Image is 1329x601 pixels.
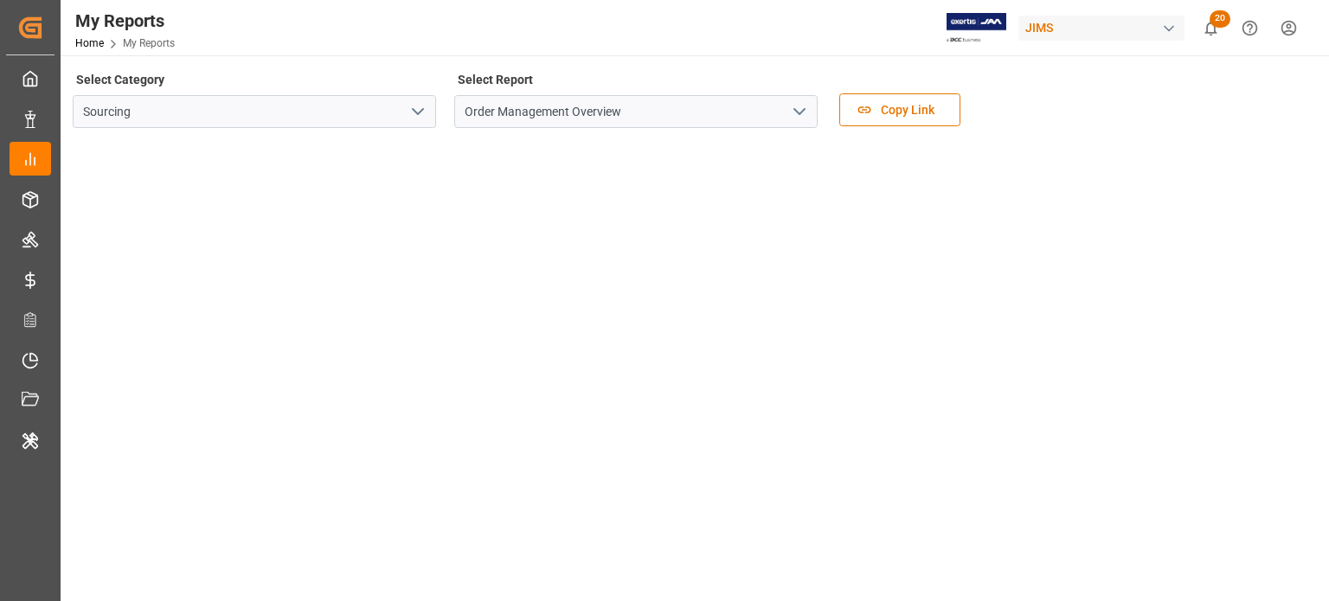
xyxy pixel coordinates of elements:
div: JIMS [1018,16,1185,41]
button: Help Center [1230,9,1269,48]
label: Select Report [454,67,536,92]
input: Type to search/select [454,95,818,128]
button: show 20 new notifications [1191,9,1230,48]
label: Select Category [73,67,167,92]
a: Home [75,37,104,49]
button: open menu [786,99,812,125]
span: Copy Link [872,101,943,119]
button: open menu [404,99,430,125]
img: Exertis%20JAM%20-%20Email%20Logo.jpg_1722504956.jpg [947,13,1006,43]
button: Copy Link [839,93,960,126]
input: Type to search/select [73,95,436,128]
button: JIMS [1018,11,1191,44]
div: My Reports [75,8,175,34]
span: 20 [1210,10,1230,28]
